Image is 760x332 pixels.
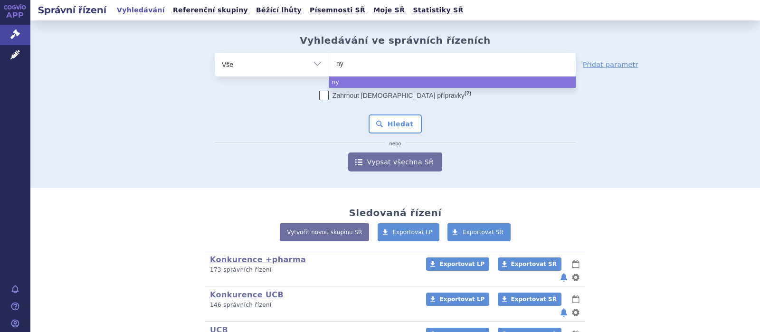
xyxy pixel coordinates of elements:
a: Konkurence UCB [210,290,284,299]
a: Vypsat všechna SŘ [348,152,442,171]
button: notifikace [559,272,569,283]
a: Exportovat SŘ [498,293,561,306]
h2: Vyhledávání ve správních řízeních [300,35,491,46]
a: Běžící lhůty [253,4,304,17]
a: Statistiky SŘ [410,4,466,17]
label: Zahrnout [DEMOGRAPHIC_DATA] přípravky [319,91,471,100]
span: Exportovat LP [439,296,484,303]
button: lhůty [571,294,580,305]
span: Exportovat LP [439,261,484,267]
button: nastavení [571,307,580,318]
abbr: (?) [465,90,471,96]
span: Exportovat LP [393,229,433,236]
a: Písemnosti SŘ [307,4,368,17]
a: Exportovat LP [378,223,440,241]
a: Moje SŘ [370,4,408,17]
h2: Sledovaná řízení [349,207,441,218]
span: Exportovat SŘ [511,296,557,303]
a: Vyhledávání [114,4,168,17]
p: 146 správních řízení [210,301,414,309]
button: nastavení [571,272,580,283]
a: Exportovat SŘ [498,257,561,271]
button: notifikace [559,307,569,318]
i: nebo [385,141,406,147]
button: Hledat [369,114,422,133]
a: Exportovat LP [426,257,489,271]
a: Exportovat LP [426,293,489,306]
a: Přidat parametr [583,60,638,69]
p: 173 správních řízení [210,266,414,274]
a: Exportovat SŘ [447,223,511,241]
button: lhůty [571,258,580,270]
a: Referenční skupiny [170,4,251,17]
span: Exportovat SŘ [511,261,557,267]
a: Vytvořit novou skupinu SŘ [280,223,369,241]
a: Konkurence +pharma [210,255,306,264]
h2: Správní řízení [30,3,114,17]
li: ny [329,76,576,88]
span: Exportovat SŘ [463,229,503,236]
